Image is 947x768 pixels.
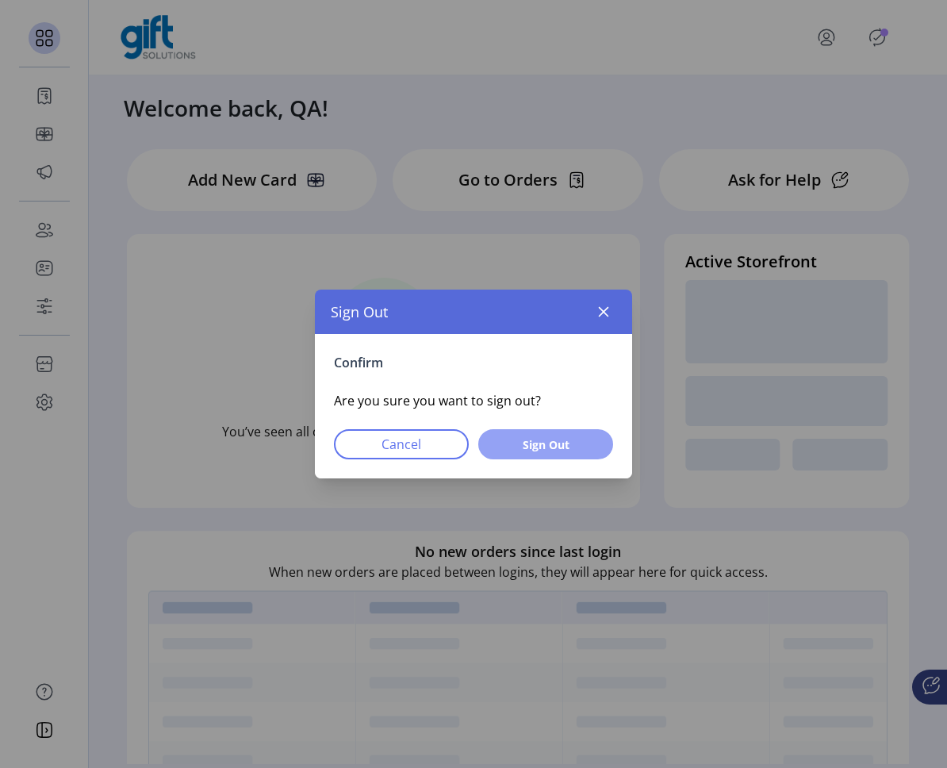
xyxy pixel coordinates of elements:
[334,391,613,410] p: Are you sure you want to sign out?
[334,429,469,459] button: Cancel
[334,353,613,372] p: Confirm
[355,435,448,454] span: Cancel
[331,301,388,323] span: Sign Out
[499,436,592,453] span: Sign Out
[478,429,613,459] button: Sign Out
